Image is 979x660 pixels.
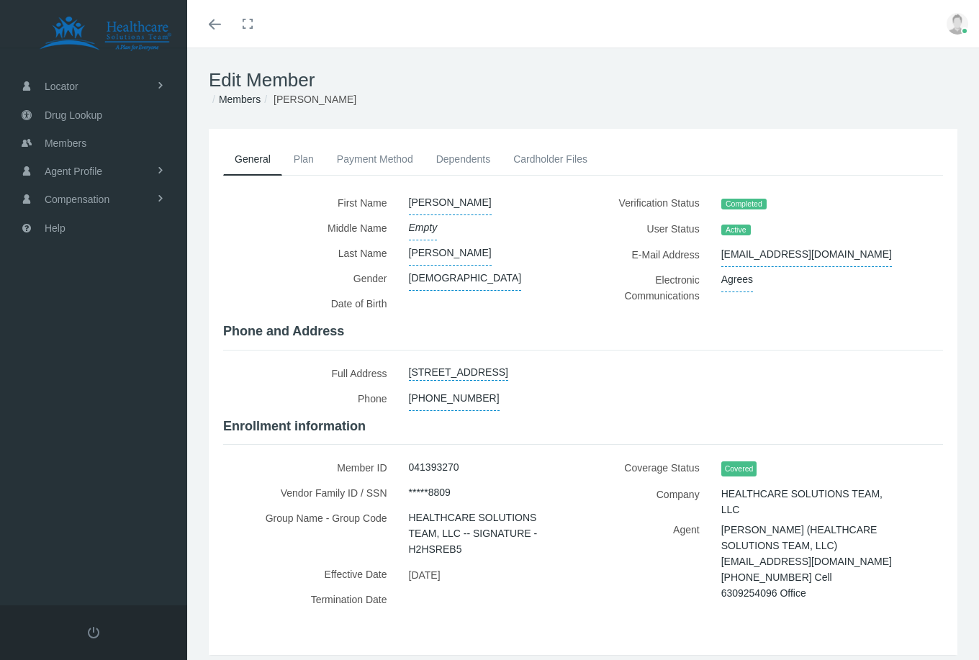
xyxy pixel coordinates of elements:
span: [EMAIL_ADDRESS][DOMAIN_NAME] [721,551,892,572]
a: Cardholder Files [502,143,599,175]
span: Compensation [45,186,109,213]
span: [PERSON_NAME] [409,190,492,215]
label: Agent [594,522,710,596]
span: [PHONE_NUMBER] [409,386,500,411]
span: Help [45,214,66,242]
span: Drug Lookup [45,101,102,129]
a: Payment Method [325,143,425,175]
a: Plan [282,143,325,175]
label: Date of Birth [223,291,398,316]
span: Covered [721,461,757,476]
span: Locator [45,73,78,100]
img: user-placeholder.jpg [947,13,968,35]
a: [STREET_ADDRESS] [409,361,508,381]
label: Full Address [223,361,398,386]
h4: Enrollment information [223,419,943,435]
label: Phone [223,386,398,411]
label: User Status [594,216,710,242]
h4: Phone and Address [223,324,943,340]
label: Vendor Family ID / SSN [223,480,398,505]
a: Dependents [425,143,502,175]
label: First Name [223,190,398,215]
span: [PHONE_NUMBER] Cell [721,566,832,588]
label: Group Name - Group Code [223,505,398,561]
label: Middle Name [223,215,398,240]
span: [DEMOGRAPHIC_DATA] [409,266,522,291]
span: [EMAIL_ADDRESS][DOMAIN_NAME] [721,242,892,267]
label: Member ID [223,455,398,480]
label: Verification Status [594,190,710,216]
img: HEALTHCARE SOLUTIONS TEAM, LLC [19,16,191,52]
label: Gender [223,266,398,291]
label: Company [594,482,710,522]
label: E-Mail Address [594,242,710,267]
label: Termination Date [223,587,398,612]
span: HEALTHCARE SOLUTIONS TEAM, LLC -- SIGNATURE - H2HSREB5 [409,505,562,561]
label: Electronic Communications [594,267,710,308]
span: Agrees [721,267,753,292]
a: Members [219,94,261,105]
span: [DATE] [409,564,441,586]
span: Empty [409,215,438,240]
span: HEALTHCARE SOLUTIONS TEAM, LLC [721,482,903,522]
span: 6309254096 Office [721,582,806,604]
span: Completed [721,199,767,210]
label: Coverage Status [594,455,710,482]
span: [PERSON_NAME] [409,240,492,266]
span: [PERSON_NAME] [274,94,356,105]
span: Members [45,130,86,157]
label: Last Name [223,240,398,266]
span: Agent Profile [45,158,102,185]
a: General [223,143,282,176]
label: Effective Date [223,561,398,587]
h1: Edit Member [209,69,957,91]
span: Active [721,225,751,236]
span: 041393270 [409,455,459,479]
span: [PERSON_NAME] (HEALTHCARE SOLUTIONS TEAM, LLC) [721,519,878,556]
